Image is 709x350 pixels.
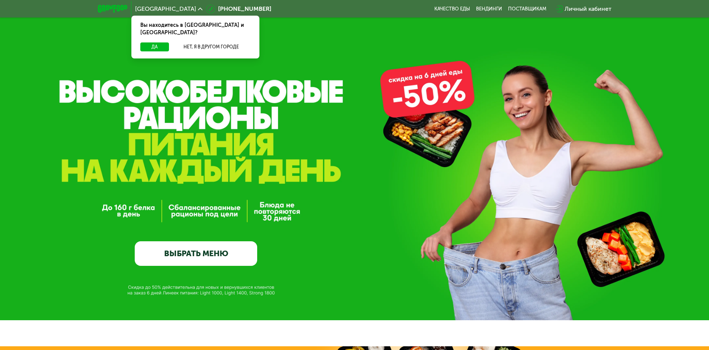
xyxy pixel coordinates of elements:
a: [PHONE_NUMBER] [206,4,271,13]
a: Вендинги [476,6,502,12]
button: Нет, я в другом городе [172,42,250,51]
span: [GEOGRAPHIC_DATA] [135,6,196,12]
a: ВЫБРАТЬ МЕНЮ [135,241,257,266]
button: Да [140,42,169,51]
div: Вы находитесь в [GEOGRAPHIC_DATA] и [GEOGRAPHIC_DATA]? [131,16,259,42]
a: Качество еды [434,6,470,12]
div: поставщикам [508,6,546,12]
div: Личный кабинет [565,4,611,13]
